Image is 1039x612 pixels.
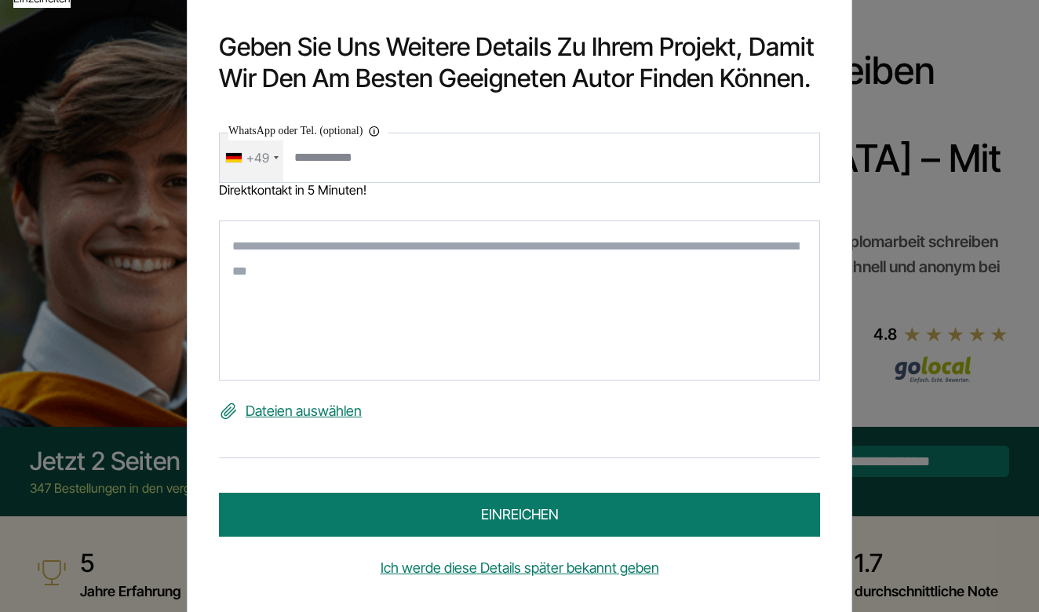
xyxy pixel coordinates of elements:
div: Direktkontakt in 5 Minuten! [219,183,820,197]
a: Ich werde diese Details später bekannt geben [219,556,820,581]
label: Dateien auswählen [219,399,820,424]
button: einreichen [219,493,820,537]
div: +49 [246,145,269,170]
h2: Geben Sie uns weitere Details zu Ihrem Projekt, damit wir den am besten geeigneten Autor finden k... [219,31,820,94]
label: WhatsApp oder Tel. (optional) [228,122,388,140]
div: Telephone country code [220,133,283,182]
